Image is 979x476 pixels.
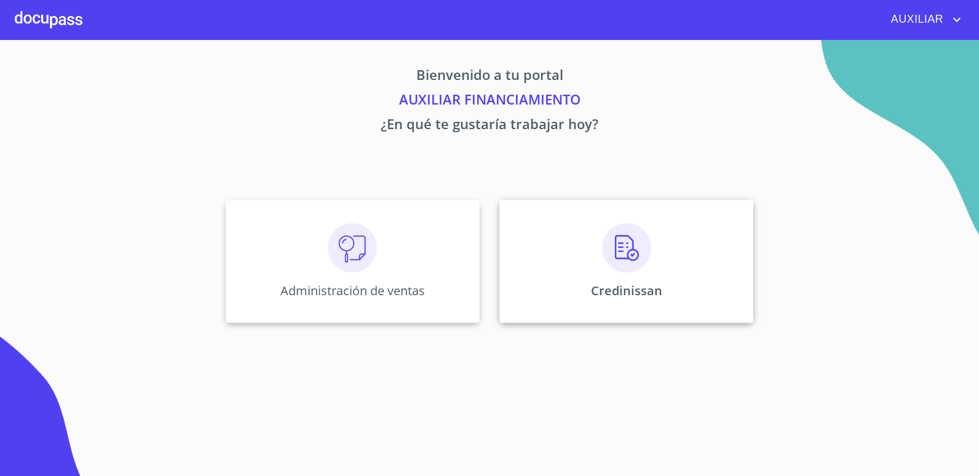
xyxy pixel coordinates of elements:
[591,282,662,299] p: Credinissan
[602,223,651,272] img: verificacion.png
[111,89,868,114] p: AUXILIAR FINANCIAMIENTO
[328,223,377,272] img: consulta.png
[280,282,425,299] p: Administración de ventas
[111,114,868,138] p: ¿En qué te gustaría trabajar hoy?
[882,10,964,30] button: account of current user
[111,65,868,89] p: Bienvenido a tu portal
[882,10,949,30] span: AUXILIAR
